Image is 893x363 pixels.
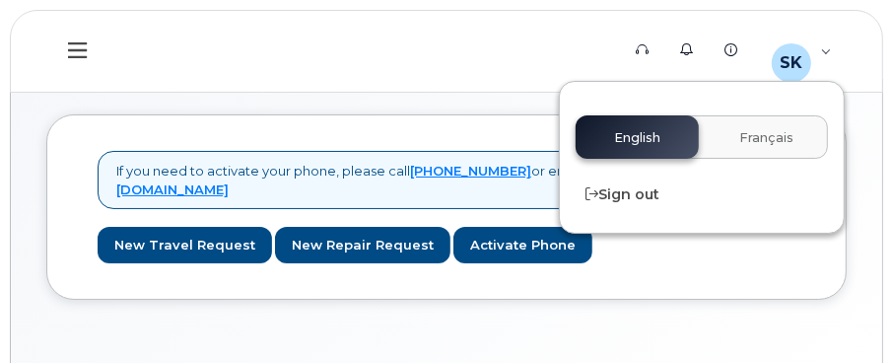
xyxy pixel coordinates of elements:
[116,162,777,198] p: If you need to activate your phone, please call or email
[453,227,592,263] a: Activate Phone
[98,227,272,263] a: New Travel Request
[275,227,450,263] a: New Repair Request
[116,163,709,197] a: [EMAIL_ADDRESS][DOMAIN_NAME]
[560,175,844,215] div: Sign out
[739,130,793,146] span: Français
[410,163,531,179] a: [PHONE_NUMBER]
